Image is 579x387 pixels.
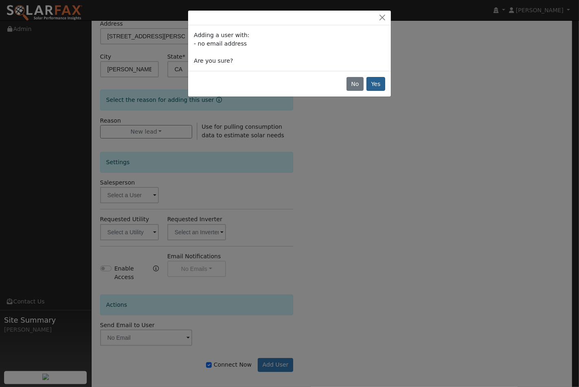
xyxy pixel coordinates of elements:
[366,77,385,91] button: Yes
[194,32,249,38] span: Adding a user with:
[377,13,388,22] button: Close
[194,40,247,47] span: - no email address
[194,57,233,64] span: Are you sure?
[347,77,364,91] button: No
